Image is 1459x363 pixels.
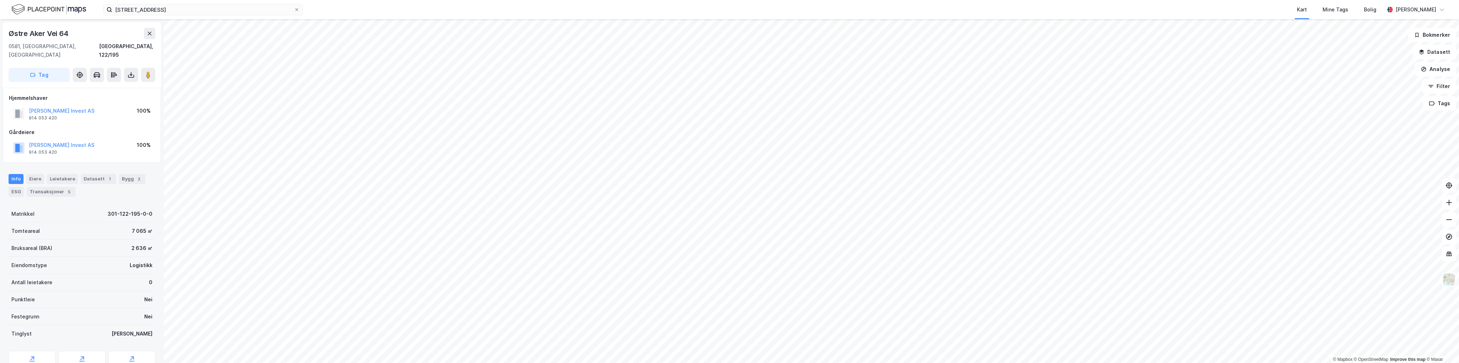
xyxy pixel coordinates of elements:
[1396,5,1436,14] div: [PERSON_NAME]
[1333,357,1352,362] a: Mapbox
[119,174,145,184] div: Bygg
[11,278,52,287] div: Antall leietakere
[130,261,152,270] div: Logistikk
[1364,5,1376,14] div: Bolig
[1423,96,1456,111] button: Tags
[11,3,86,16] img: logo.f888ab2527a4732fd821a326f86c7f29.svg
[1323,5,1348,14] div: Mine Tags
[81,174,116,184] div: Datasett
[11,312,39,321] div: Festegrunn
[99,42,155,59] div: [GEOGRAPHIC_DATA], 122/195
[111,329,152,338] div: [PERSON_NAME]
[9,42,99,59] div: 0581, [GEOGRAPHIC_DATA], [GEOGRAPHIC_DATA]
[1415,62,1456,76] button: Analyse
[132,227,152,235] div: 7 065 ㎡
[1422,79,1456,93] button: Filter
[9,128,155,137] div: Gårdeiere
[108,210,152,218] div: 301-122-195-0-0
[1423,329,1459,363] div: Kontrollprogram for chat
[137,141,151,149] div: 100%
[11,227,40,235] div: Tomteareal
[9,187,24,197] div: ESG
[26,174,44,184] div: Eiere
[1423,329,1459,363] iframe: Chat Widget
[29,149,57,155] div: 914 053 420
[1390,357,1426,362] a: Improve this map
[9,94,155,102] div: Hjemmelshaver
[135,175,142,183] div: 2
[11,329,32,338] div: Tinglyst
[1354,357,1388,362] a: OpenStreetMap
[1297,5,1307,14] div: Kart
[1413,45,1456,59] button: Datasett
[149,278,152,287] div: 0
[9,68,70,82] button: Tag
[29,115,57,121] div: 914 053 420
[144,295,152,304] div: Nei
[11,261,47,270] div: Eiendomstype
[1442,273,1456,286] img: Z
[11,295,35,304] div: Punktleie
[27,187,76,197] div: Transaksjoner
[137,107,151,115] div: 100%
[106,175,113,183] div: 1
[131,244,152,252] div: 2 636 ㎡
[9,174,24,184] div: Info
[9,28,70,39] div: Østre Aker Vei 64
[11,210,35,218] div: Matrikkel
[66,188,73,195] div: 5
[144,312,152,321] div: Nei
[112,4,294,15] input: Søk på adresse, matrikkel, gårdeiere, leietakere eller personer
[47,174,78,184] div: Leietakere
[1408,28,1456,42] button: Bokmerker
[11,244,52,252] div: Bruksareal (BRA)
